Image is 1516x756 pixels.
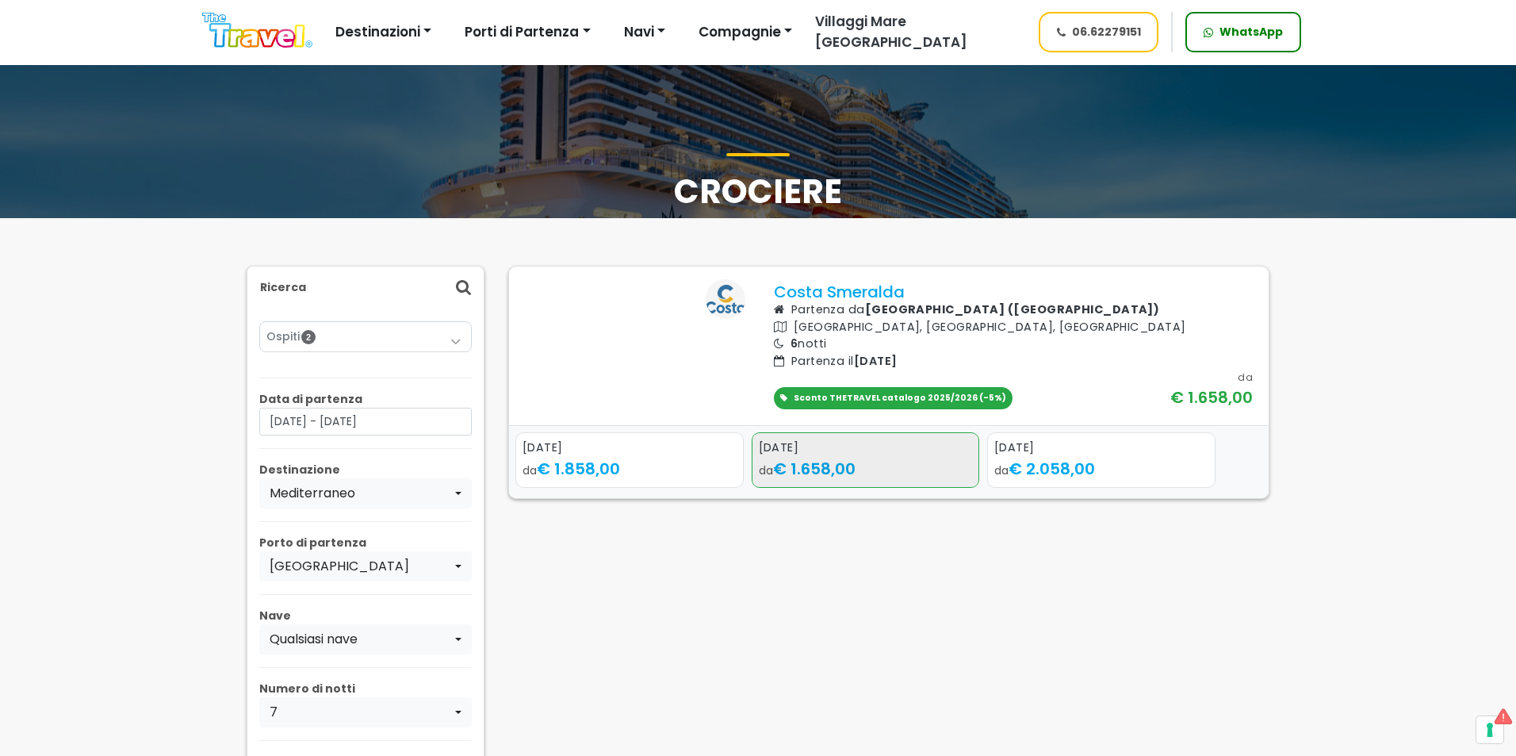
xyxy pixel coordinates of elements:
button: Qualsiasi nave [259,624,472,654]
b: [GEOGRAPHIC_DATA] ([GEOGRAPHIC_DATA]) [865,301,1160,317]
div: 2 / 3 [752,432,980,492]
span: Sconto THETRAVEL catalogo 2025/2026 (-5%) [794,392,1006,404]
span: WhatsApp [1219,24,1283,40]
span: Villaggi Mare [GEOGRAPHIC_DATA] [815,12,967,52]
span: € 1.658,00 [773,458,856,480]
button: 7 [259,697,472,727]
p: notti [774,336,1253,353]
p: Ricerca [260,279,306,296]
div: [GEOGRAPHIC_DATA] [270,557,452,576]
p: Partenza il [774,353,1253,370]
button: Compagnie [688,17,802,48]
button: Destinazioni [325,17,442,48]
div: da [523,457,737,481]
div: € 1.658,00 [1170,386,1253,409]
p: Porto di partenza [259,535,472,551]
p: Costa Smeralda [774,282,1253,301]
a: [DATE] da€ 1.658,00 [752,432,980,488]
p: Partenza da [774,301,1253,319]
button: Mediterraneo [259,478,472,508]
div: da [759,457,973,481]
a: [DATE] da€ 1.858,00 [515,432,744,488]
a: WhatsApp [1185,12,1301,52]
span: 06.62279151 [1072,24,1141,40]
h1: Crociere [247,153,1269,212]
div: 3 / 3 [987,432,1215,492]
div: [DATE] [759,439,973,457]
div: [DATE] [994,439,1208,457]
div: 1 / 3 [515,432,744,492]
a: Ospiti2 [266,328,465,345]
p: Destinazione [259,462,472,478]
p: Nave [259,608,472,624]
div: Ricerca [247,267,484,309]
span: € 1.858,00 [537,458,620,480]
div: Qualsiasi nave [270,630,452,649]
img: costa logo [706,279,745,319]
span: 2 [301,330,316,344]
div: da [1238,370,1253,386]
p: Data di partenza [259,391,472,408]
span: € 2.058,00 [1009,458,1095,480]
div: 7 [270,703,452,722]
button: Navi [614,17,676,48]
a: Villaggi Mare [GEOGRAPHIC_DATA] [802,12,1024,52]
div: da [994,457,1208,481]
p: [GEOGRAPHIC_DATA], [GEOGRAPHIC_DATA], [GEOGRAPHIC_DATA] [774,319,1253,336]
a: Costa Smeralda Partenza da[GEOGRAPHIC_DATA] ([GEOGRAPHIC_DATA]) [GEOGRAPHIC_DATA], [GEOGRAPHIC_DA... [774,282,1253,409]
p: Numero di notti [259,681,472,697]
a: [DATE] da€ 2.058,00 [987,432,1215,488]
span: [DATE] [854,353,898,369]
button: Napoli [259,551,472,581]
img: Logo The Travel [202,13,312,48]
div: [DATE] [523,439,737,457]
button: Porti di Partenza [454,17,600,48]
span: 6 [791,336,798,351]
a: 06.62279151 [1039,12,1159,52]
div: Mediterraneo [270,484,452,503]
